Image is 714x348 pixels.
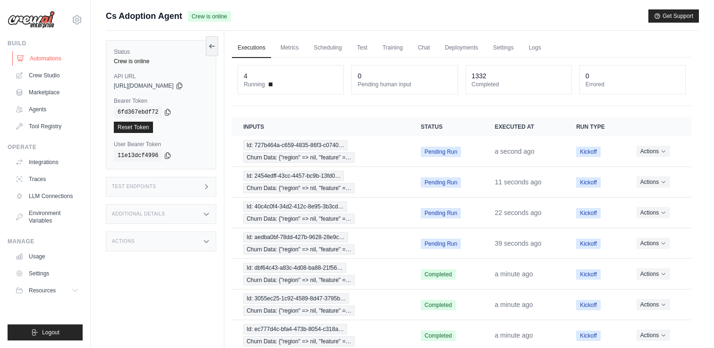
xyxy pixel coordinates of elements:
[243,324,398,347] a: View execution details for Id
[472,81,566,88] dt: Completed
[495,301,533,308] time: August 21, 2025 at 15:42 PDT
[565,117,625,136] th: Run Type
[243,201,347,212] span: Id: 40c4c0f4-34d2-412c-8e95-3b3cd…
[243,140,398,163] a: View execution details for Id
[243,336,355,347] span: Churn Data: {"region" => nil, "feature" =…
[667,303,714,348] iframe: Chat Widget
[243,275,355,285] span: Churn Data: {"region" => nil, "feature" =…
[487,38,519,58] a: Settings
[421,147,461,157] span: Pending Run
[472,71,486,81] div: 1332
[243,201,398,224] a: View execution details for Id
[243,232,398,255] a: View execution details for Id
[243,171,398,193] a: View execution details for Id
[11,85,83,100] a: Marketplace
[114,150,162,161] code: 11e13dcf4996
[576,147,601,157] span: Kickoff
[243,244,355,255] span: Churn Data: {"region" => nil, "feature" =…
[243,214,355,224] span: Churn Data: {"region" => nil, "feature" =…
[243,293,349,304] span: Id: 3055ec25-1c92-4589-8d47-3795b…
[8,324,83,340] button: Logout
[188,11,231,22] span: Crew is online
[637,176,670,188] button: Actions for execution
[243,171,344,181] span: Id: 2454edff-43cc-4457-bc9b-13fd0…
[232,38,271,58] a: Executions
[112,211,165,217] h3: Additional Details
[637,299,670,310] button: Actions for execution
[576,239,601,249] span: Kickoff
[576,331,601,341] span: Kickoff
[484,117,565,136] th: Executed at
[495,240,542,247] time: August 21, 2025 at 15:43 PDT
[421,300,456,310] span: Completed
[523,38,547,58] a: Logs
[114,141,208,148] label: User Bearer Token
[106,9,182,23] span: Cs Adoption Agent
[114,73,208,80] label: API URL
[421,331,456,341] span: Completed
[495,331,533,339] time: August 21, 2025 at 15:42 PDT
[495,209,542,216] time: August 21, 2025 at 15:43 PDT
[576,300,601,310] span: Kickoff
[114,48,208,56] label: Status
[243,263,398,285] a: View execution details for Id
[377,38,408,58] a: Training
[244,81,265,88] span: Running
[243,152,355,163] span: Churn Data: {"region" => nil, "feature" =…
[576,208,601,218] span: Kickoff
[637,330,670,341] button: Actions for execution
[243,306,355,316] span: Churn Data: {"region" => nil, "feature" =…
[421,177,461,188] span: Pending Run
[8,11,55,29] img: Logo
[421,208,461,218] span: Pending Run
[243,232,348,242] span: Id: aedba0bf-78dd-427b-9628-28e9c…
[11,68,83,83] a: Crew Studio
[439,38,484,58] a: Deployments
[637,268,670,280] button: Actions for execution
[576,177,601,188] span: Kickoff
[11,102,83,117] a: Agents
[243,293,398,316] a: View execution details for Id
[495,148,535,155] time: August 21, 2025 at 15:43 PDT
[243,183,355,193] span: Churn Data: {"region" => nil, "feature" =…
[42,329,59,336] span: Logout
[421,239,461,249] span: Pending Run
[114,82,174,90] span: [URL][DOMAIN_NAME]
[243,140,348,150] span: Id: 727b464a-c659-4835-86f3-c0740…
[29,287,56,294] span: Resources
[495,270,533,278] time: August 21, 2025 at 15:42 PDT
[12,51,84,66] a: Automations
[421,269,456,280] span: Completed
[114,58,208,65] div: Crew is online
[357,71,361,81] div: 0
[114,97,208,105] label: Bearer Token
[586,81,680,88] dt: Errored
[11,266,83,281] a: Settings
[11,155,83,170] a: Integrations
[243,324,347,334] span: Id: ec777d4c-bfa4-473b-8054-c318a…
[8,40,83,47] div: Build
[11,119,83,134] a: Tool Registry
[112,184,156,190] h3: Test Endpoints
[11,189,83,204] a: LLM Connections
[637,146,670,157] button: Actions for execution
[357,81,451,88] dt: Pending human input
[11,206,83,228] a: Environment Variables
[114,107,162,118] code: 6fd367ebdf72
[112,239,135,244] h3: Actions
[308,38,348,58] a: Scheduling
[244,71,247,81] div: 4
[409,117,484,136] th: Status
[11,283,83,298] button: Resources
[637,207,670,218] button: Actions for execution
[11,172,83,187] a: Traces
[114,122,153,133] a: Reset Token
[648,9,699,23] button: Get Support
[11,249,83,264] a: Usage
[351,38,373,58] a: Test
[495,178,542,186] time: August 21, 2025 at 15:43 PDT
[637,238,670,249] button: Actions for execution
[576,269,601,280] span: Kickoff
[412,38,435,58] a: Chat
